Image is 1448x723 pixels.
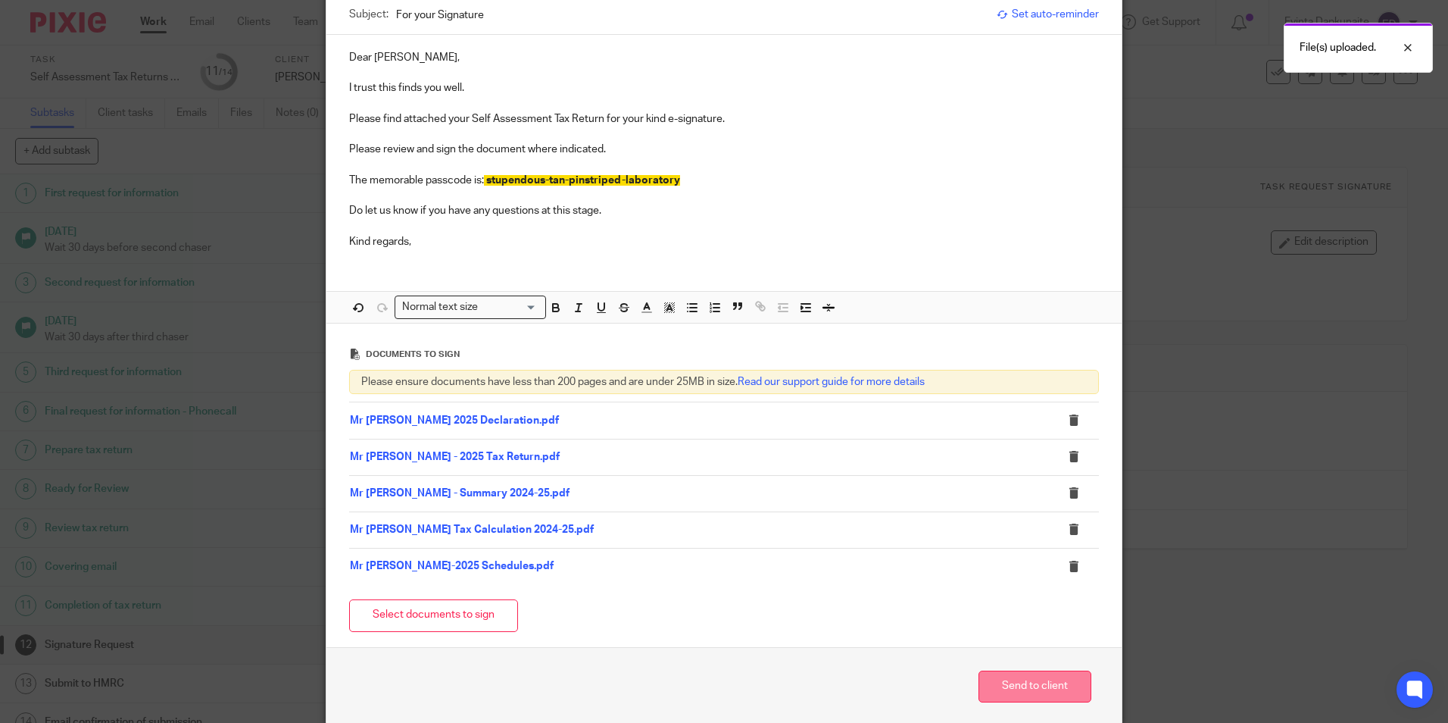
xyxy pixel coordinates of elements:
[349,234,1099,249] p: Kind regards,
[398,299,481,315] span: Normal text size
[350,415,559,426] a: Mr [PERSON_NAME] 2025 Declaration.pdf
[350,452,560,462] a: Mr [PERSON_NAME] - 2025 Tax Return.pdf
[349,173,1099,188] p: The memorable passcode is:
[1300,40,1376,55] p: File(s) uploaded.
[395,296,546,319] div: Search for option
[366,350,460,358] span: Documents to sign
[350,488,570,499] a: Mr [PERSON_NAME] - Summary 2024-25.pdf
[350,524,594,535] a: Mr [PERSON_NAME] Tax Calculation 2024-25.pdf
[349,142,1099,157] p: Please review and sign the document where indicated.
[349,370,1099,394] div: Please ensure documents have less than 200 pages and are under 25MB in size.
[486,175,680,186] span: stupendous-tan-pinstriped-laboratory
[482,299,537,315] input: Search for option
[978,671,1091,703] button: Send to client
[350,561,554,571] a: Mr [PERSON_NAME]-2025 Schedules.pdf
[349,599,518,632] button: Select documents to sign
[738,377,925,387] a: Read our support guide for more details
[349,203,1099,218] p: Do let us know if you have any questions at this stage.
